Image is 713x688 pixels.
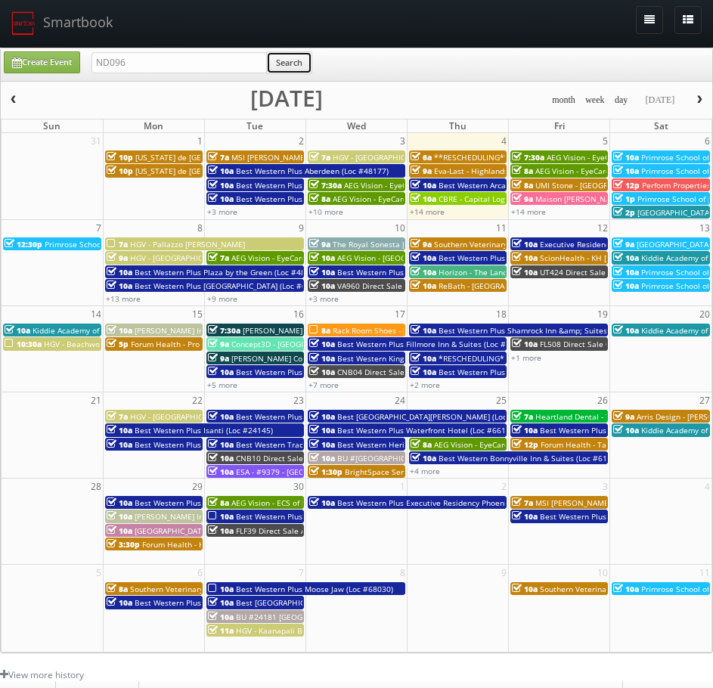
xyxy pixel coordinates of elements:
span: 30 [292,479,305,494]
span: 10a [512,253,538,263]
span: [GEOGRAPHIC_DATA] [US_STATE] Dells [135,525,271,536]
span: Best Western Plus [GEOGRAPHIC_DATA] (Loc #64008) [439,253,631,263]
span: ESA - #9379 - [GEOGRAPHIC_DATA] [236,466,361,477]
span: 10a [512,339,538,349]
span: Tue [246,119,263,132]
span: 10a [512,511,538,522]
span: CNB10 Direct Sale [GEOGRAPHIC_DATA], Ascend Hotel Collection [236,453,471,463]
span: [PERSON_NAME] Inn &amp; Suites [PERSON_NAME] [135,511,321,522]
span: 24 [393,392,407,408]
span: 10a [613,280,639,291]
span: 10a [309,253,335,263]
span: 27 [698,392,711,408]
span: 8 [196,220,204,236]
span: ReBath - [GEOGRAPHIC_DATA] [439,280,546,291]
span: Best Western Heritage Inn (Loc #05465) [337,439,484,450]
span: 10a [411,453,436,463]
span: 4 [500,133,508,149]
span: 11 [698,565,711,581]
span: 26 [596,392,609,408]
span: 10a [107,597,132,608]
span: 10a [107,280,132,291]
span: CBRE - Capital Logistics Center - Bldg 2 [439,194,581,204]
span: 10a [208,411,234,422]
span: Best Western Tradewinds (Loc #05429) [236,439,379,450]
span: 7:30a [512,152,544,163]
span: 9 [500,565,508,581]
span: Best Western Bonnyville Inn & Suites (Loc #61075) [439,453,623,463]
span: 10a [309,411,335,422]
span: Forum Health - Hormones by Design - New Braunfels Clinic [142,539,357,550]
span: Best Western Arcata Inn (Loc #05505) [439,180,576,191]
span: 8a [107,584,128,594]
button: month [547,91,581,110]
span: 10a [512,267,538,277]
span: MSI [PERSON_NAME] [231,152,307,163]
span: 6 [703,133,711,149]
span: 9a [208,339,229,349]
span: 10:30a [5,339,42,349]
span: Forum Health - Pro Active Wellness - [GEOGRAPHIC_DATA] [131,339,339,349]
span: 18 [494,306,508,322]
span: 3 [398,133,407,149]
span: 10 [393,220,407,236]
span: 7 [297,565,305,581]
span: 21 [89,392,103,408]
span: 10a [208,194,234,204]
span: 9a [107,253,128,263]
span: 10a [208,597,234,608]
span: FLF39 Direct Sale Alluxsuites at 1876, Ascend Hotel Collection [236,525,462,536]
a: +14 more [511,206,546,217]
span: HGV - Beachwoods Partial Reshoot [44,339,171,349]
span: FL508 Direct Sale Quality Inn Oceanfront [540,339,689,349]
span: 10 [596,565,609,581]
span: Best [GEOGRAPHIC_DATA][PERSON_NAME] (Loc #62096) [337,411,539,422]
span: *RESCHEDULING* Best Western Plus Waltham Boston (Loc #22009) [439,353,685,364]
span: AEG Vision - EyeCare Specialties of [GEOGRAPHIC_DATA][US_STATE] - [GEOGRAPHIC_DATA] [344,180,668,191]
span: 10a [208,453,234,463]
span: 10a [107,497,132,508]
span: 5p [107,339,129,349]
span: UT424 Direct Sale [GEOGRAPHIC_DATA] [540,267,682,277]
span: 12p [613,180,640,191]
span: Best Western Plus Downtown [GEOGRAPHIC_DATA] (Loc #48199) [236,367,469,377]
span: 17 [393,306,407,322]
span: 9a [411,166,432,176]
span: 10a [613,425,639,435]
span: BU #[GEOGRAPHIC_DATA] [GEOGRAPHIC_DATA] [337,453,506,463]
span: Primrose School of [GEOGRAPHIC_DATA][PERSON_NAME] [45,239,249,249]
span: 4 [703,479,711,494]
a: +10 more [308,206,343,217]
span: 22 [191,392,204,408]
span: 15 [191,306,204,322]
span: The Royal Sonesta [GEOGRAPHIC_DATA] [333,239,476,249]
span: Horizon - The Landings [GEOGRAPHIC_DATA] [439,267,599,277]
span: 8a [512,166,533,176]
span: 10a [411,194,436,204]
span: 12:30p [5,239,42,249]
span: Best Western Plus Plaza by the Green (Loc #48106) [135,267,321,277]
span: 9a [411,239,432,249]
span: Best Western Plus [GEOGRAPHIC_DATA] (Loc #61105) [135,280,327,291]
span: 10a [309,339,335,349]
button: week [580,91,610,110]
a: +3 more [308,293,339,304]
span: 10a [107,425,132,435]
span: 10a [107,439,132,450]
span: HGV - Kaanapali Beach Club [236,625,338,636]
a: +7 more [308,380,339,390]
span: 1p [613,194,635,204]
span: 2 [500,479,508,494]
span: 7a [512,411,533,422]
span: Rack Room Shoes - [STREET_ADDRESS] [333,325,471,336]
span: 10a [613,166,639,176]
span: 10a [309,425,335,435]
span: Best Western Plus Aberdeen (Loc #48177) [236,166,389,176]
span: 7:30a [208,325,240,336]
span: 10a [512,239,538,249]
span: AEG Vision - ECS of [US_STATE] - [US_STATE] Valley Family Eye Care [231,497,473,508]
span: Best Western Plus Waltham Boston (Loc #22009) [439,367,617,377]
span: AEG Vision - [GEOGRAPHIC_DATA] - [PERSON_NAME][GEOGRAPHIC_DATA] [337,253,597,263]
span: 10a [208,180,234,191]
span: UMI Stone - [GEOGRAPHIC_DATA] [535,180,654,191]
